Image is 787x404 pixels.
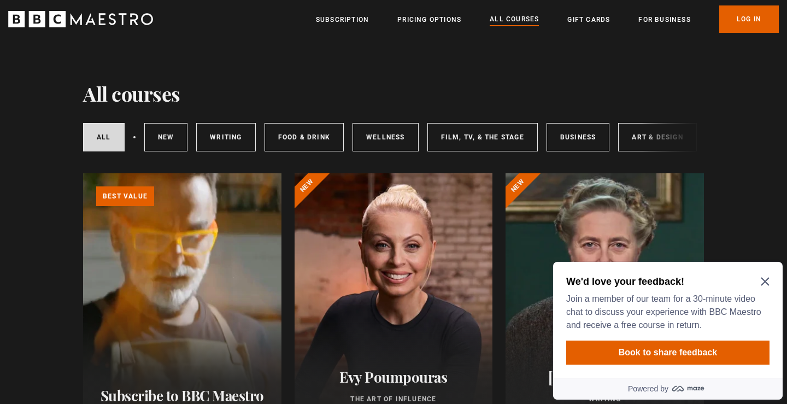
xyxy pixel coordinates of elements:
[719,5,779,33] a: Log In
[17,17,216,31] h2: We'd love your feedback!
[17,35,216,74] p: Join a member of our team for a 30-minute video chat to discuss your experience with BBC Maestro ...
[547,123,610,151] a: Business
[4,4,234,142] div: Optional study invitation
[638,14,690,25] a: For business
[4,120,234,142] a: Powered by maze
[17,83,221,107] button: Book to share feedback
[308,368,480,385] h2: Evy Poumpouras
[144,123,188,151] a: New
[196,123,255,151] a: Writing
[316,14,369,25] a: Subscription
[265,123,344,151] a: Food & Drink
[8,11,153,27] svg: BBC Maestro
[308,394,480,404] p: The Art of Influence
[567,14,610,25] a: Gift Cards
[490,14,539,26] a: All Courses
[519,368,691,385] h2: [PERSON_NAME]
[618,123,696,151] a: Art & Design
[212,20,221,28] button: Close Maze Prompt
[83,82,180,105] h1: All courses
[397,14,461,25] a: Pricing Options
[96,186,154,206] p: Best value
[519,394,691,404] p: Writing
[316,5,779,33] nav: Primary
[353,123,419,151] a: Wellness
[83,123,125,151] a: All
[427,123,538,151] a: Film, TV, & The Stage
